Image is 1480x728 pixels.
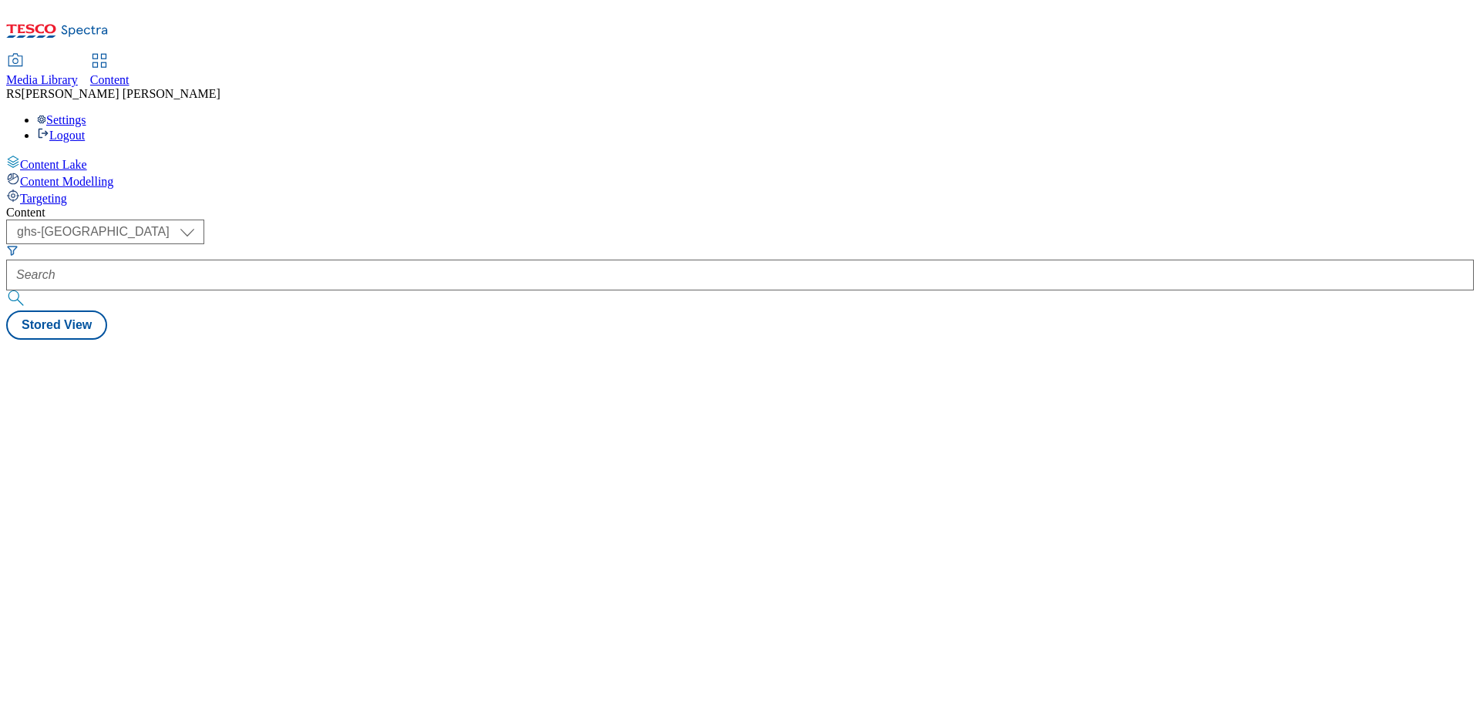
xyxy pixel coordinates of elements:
[20,158,87,171] span: Content Lake
[90,73,129,86] span: Content
[20,192,67,205] span: Targeting
[6,55,78,87] a: Media Library
[6,155,1474,172] a: Content Lake
[37,129,85,142] a: Logout
[90,55,129,87] a: Content
[6,310,107,340] button: Stored View
[6,206,1474,220] div: Content
[6,172,1474,189] a: Content Modelling
[37,113,86,126] a: Settings
[20,175,113,188] span: Content Modelling
[6,87,22,100] span: RS
[22,87,220,100] span: [PERSON_NAME] [PERSON_NAME]
[6,260,1474,290] input: Search
[6,73,78,86] span: Media Library
[6,244,18,257] svg: Search Filters
[6,189,1474,206] a: Targeting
